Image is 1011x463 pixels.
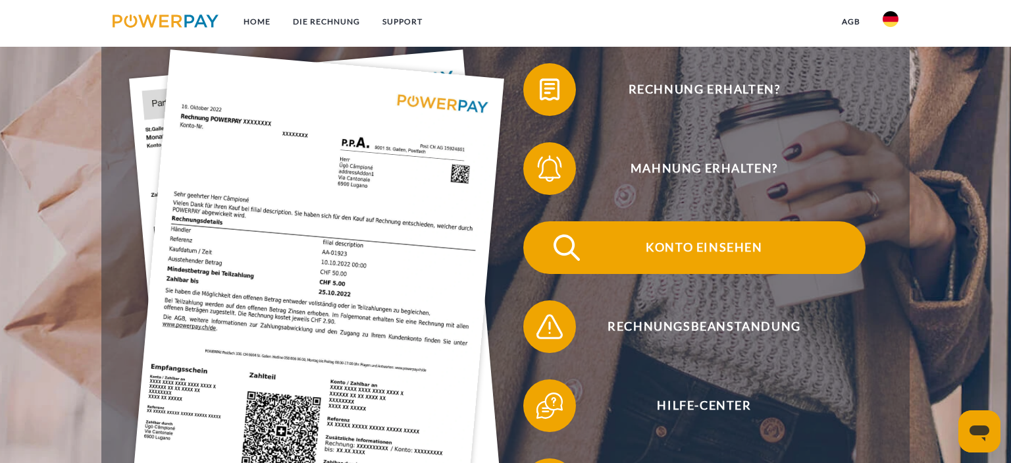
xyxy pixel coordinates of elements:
span: Hilfe-Center [543,379,866,432]
span: Konto einsehen [543,221,866,274]
span: Mahnung erhalten? [543,142,866,195]
button: Rechnung erhalten? [523,63,866,116]
img: qb_bill.svg [533,73,566,106]
iframe: Schaltfläche zum Öffnen des Messaging-Fensters; Konversation läuft [958,410,1000,452]
img: qb_warning.svg [533,310,566,343]
img: qb_bell.svg [533,152,566,185]
button: Mahnung erhalten? [523,142,866,195]
img: de [883,11,898,27]
img: qb_help.svg [533,389,566,422]
span: Rechnung erhalten? [543,63,866,116]
button: Konto einsehen [523,221,866,274]
span: Rechnungsbeanstandung [543,300,866,353]
a: Home [232,10,282,34]
a: agb [831,10,871,34]
button: Hilfe-Center [523,379,866,432]
img: qb_search.svg [550,231,583,264]
img: logo-powerpay.svg [113,14,219,28]
a: DIE RECHNUNG [282,10,371,34]
button: Rechnungsbeanstandung [523,300,866,353]
a: SUPPORT [371,10,434,34]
